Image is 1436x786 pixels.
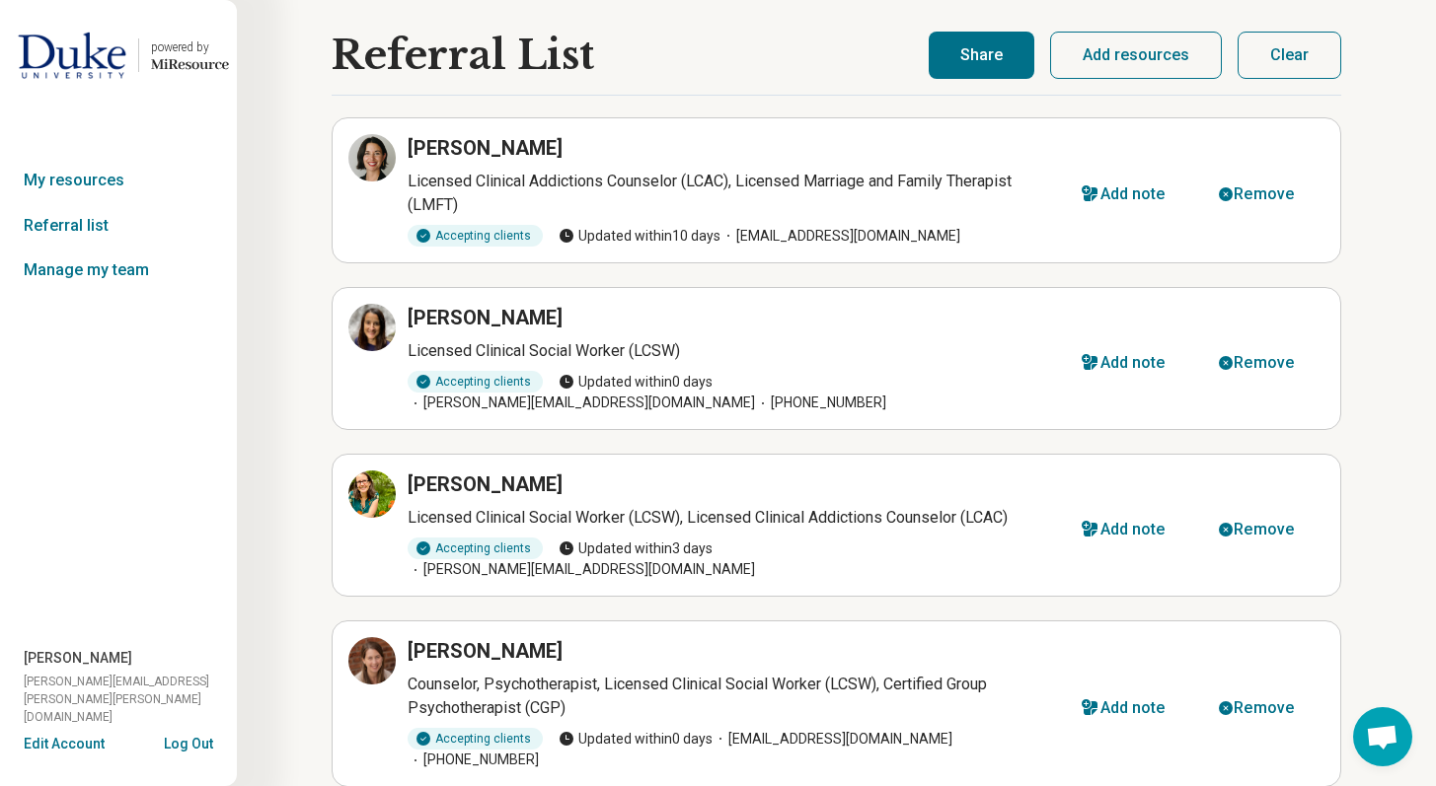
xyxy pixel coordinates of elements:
div: Remove [1234,522,1294,537]
span: [PERSON_NAME] [24,648,132,669]
h3: [PERSON_NAME] [408,304,563,331]
span: Updated within 3 days [559,538,713,559]
button: Edit Account [24,734,105,754]
div: Open chat [1353,707,1412,766]
div: Remove [1234,355,1294,371]
span: Updated within 0 days [559,729,713,750]
span: Updated within 0 days [559,372,713,393]
div: Accepting clients [408,728,543,750]
div: powered by [151,38,229,56]
button: Remove [1195,171,1324,218]
span: Updated within 10 days [559,226,720,247]
p: Licensed Clinical Social Worker (LCSW) [408,339,1058,363]
h3: [PERSON_NAME] [408,637,563,665]
span: [PERSON_NAME][EMAIL_ADDRESS][PERSON_NAME][PERSON_NAME][DOMAIN_NAME] [24,673,237,726]
span: [EMAIL_ADDRESS][DOMAIN_NAME] [720,226,960,247]
p: Licensed Clinical Social Worker (LCSW), Licensed Clinical Addictions Counselor (LCAC) [408,506,1058,530]
button: Add resources [1050,32,1222,79]
button: Add note [1058,339,1196,387]
button: Log Out [164,734,213,750]
h1: Referral List [332,33,594,78]
button: Remove [1195,506,1324,553]
span: [EMAIL_ADDRESS][DOMAIN_NAME] [713,729,952,750]
div: Accepting clients [408,371,543,393]
h3: [PERSON_NAME] [408,470,563,498]
button: Add note [1058,684,1196,732]
button: Add note [1058,506,1196,553]
div: Accepting clients [408,225,543,247]
h3: [PERSON_NAME] [408,134,563,162]
div: Add note [1100,186,1166,202]
span: [PHONE_NUMBER] [755,393,886,413]
div: Remove [1234,186,1294,202]
button: Share [929,32,1034,79]
div: Add note [1100,355,1166,371]
span: [PERSON_NAME][EMAIL_ADDRESS][DOMAIN_NAME] [408,393,755,413]
div: Remove [1234,700,1294,716]
button: Clear [1238,32,1341,79]
p: Counselor, Psychotherapist, Licensed Clinical Social Worker (LCSW), Certified Group Psychotherapi... [408,673,1058,720]
span: [PHONE_NUMBER] [408,750,539,770]
img: Duke University [18,32,126,79]
div: Add note [1100,522,1166,537]
div: Add note [1100,700,1166,716]
div: Accepting clients [408,537,543,559]
button: Remove [1195,684,1324,732]
p: Licensed Clinical Addictions Counselor (LCAC), Licensed Marriage and Family Therapist (LMFT) [408,170,1058,217]
button: Add note [1058,171,1196,218]
span: [PERSON_NAME][EMAIL_ADDRESS][DOMAIN_NAME] [408,559,755,580]
button: Remove [1195,339,1324,387]
a: Duke Universitypowered by [8,32,229,79]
